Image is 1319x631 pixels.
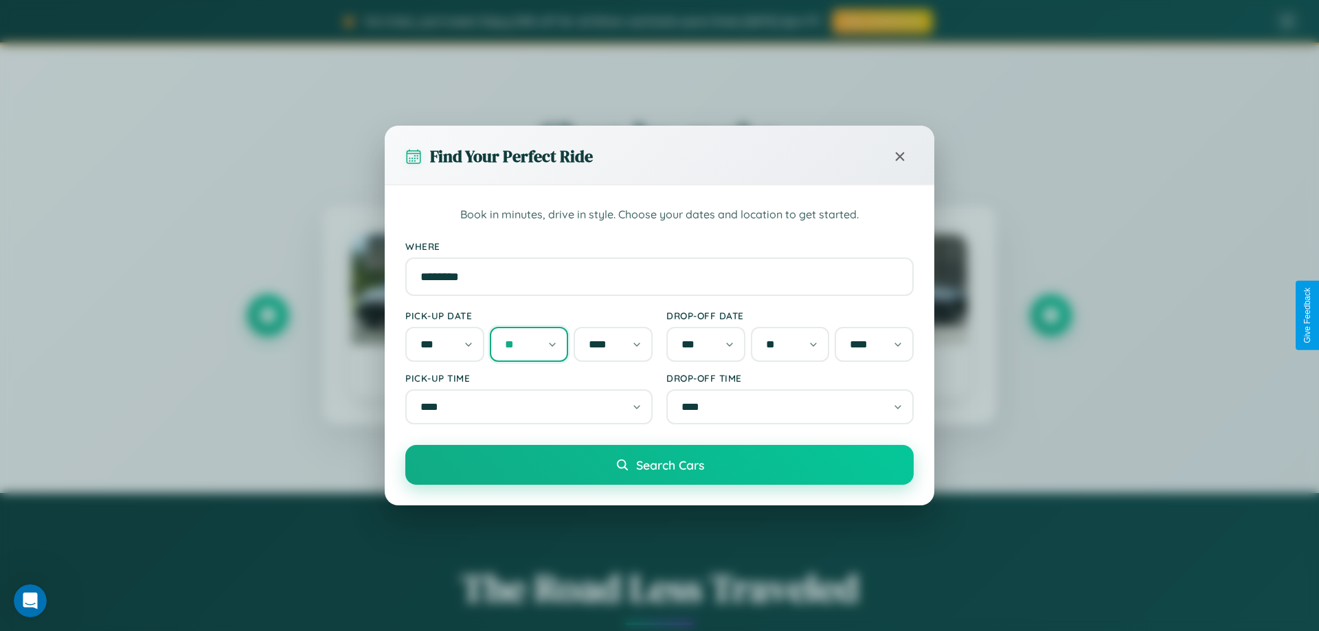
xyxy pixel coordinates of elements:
label: Pick-up Date [405,310,653,321]
label: Pick-up Time [405,372,653,384]
label: Where [405,240,914,252]
span: Search Cars [636,457,704,472]
label: Drop-off Date [666,310,914,321]
p: Book in minutes, drive in style. Choose your dates and location to get started. [405,206,914,224]
button: Search Cars [405,445,914,485]
h3: Find Your Perfect Ride [430,145,593,168]
label: Drop-off Time [666,372,914,384]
